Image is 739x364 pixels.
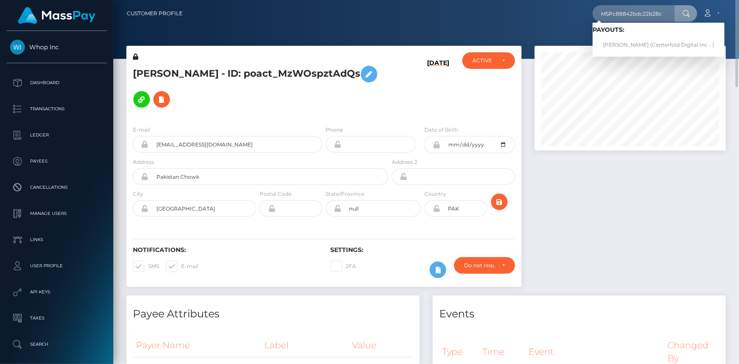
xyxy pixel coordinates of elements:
label: Date of Birth [424,126,458,134]
label: Address 2 [392,158,417,166]
h5: [PERSON_NAME] - ID: poact_MzWOspztAdQs [133,61,383,112]
div: Do not require [464,262,495,269]
label: E-mail [166,261,198,272]
a: Ledger [7,124,107,146]
p: Links [10,233,103,246]
p: Taxes [10,312,103,325]
label: Country [424,190,446,198]
label: E-mail [133,126,150,134]
p: Search [10,338,103,351]
label: City [133,190,143,198]
label: Postal Code [260,190,292,198]
a: Manage Users [7,203,107,225]
label: Phone [326,126,343,134]
label: Address [133,158,154,166]
img: Whop Inc [10,40,25,54]
img: MassPay Logo [18,7,95,24]
p: Ledger [10,129,103,142]
p: Manage Users [10,207,103,220]
button: ACTIVE [462,52,515,69]
p: Payees [10,155,103,168]
p: User Profile [10,259,103,272]
a: Search [7,333,107,355]
a: Taxes [7,307,107,329]
p: Dashboard [10,76,103,89]
h6: Settings: [331,246,515,254]
a: Dashboard [7,72,107,94]
div: ACTIVE [472,57,495,64]
h4: Payee Attributes [133,306,413,322]
a: API Keys [7,281,107,303]
h6: Payouts: [593,26,725,34]
a: Payees [7,150,107,172]
span: Whop Inc [7,43,107,51]
h6: [DATE] [427,59,449,115]
h6: Notifications: [133,246,318,254]
button: Do not require [454,257,515,274]
p: API Keys [10,286,103,299]
h4: Events [439,306,719,322]
label: SMS [133,261,159,272]
a: Transactions [7,98,107,120]
th: Payer Name [133,333,261,357]
th: Value [349,333,413,357]
p: Cancellations [10,181,103,194]
label: State/Province [326,190,365,198]
a: User Profile [7,255,107,277]
input: Search... [593,5,675,22]
label: 2FA [331,261,356,272]
a: [PERSON_NAME] (Centerfold Digital Inc - ) [593,37,725,53]
a: Links [7,229,107,251]
th: Label [261,333,349,357]
a: Cancellations [7,177,107,198]
p: Transactions [10,102,103,116]
a: Customer Profile [127,4,183,23]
